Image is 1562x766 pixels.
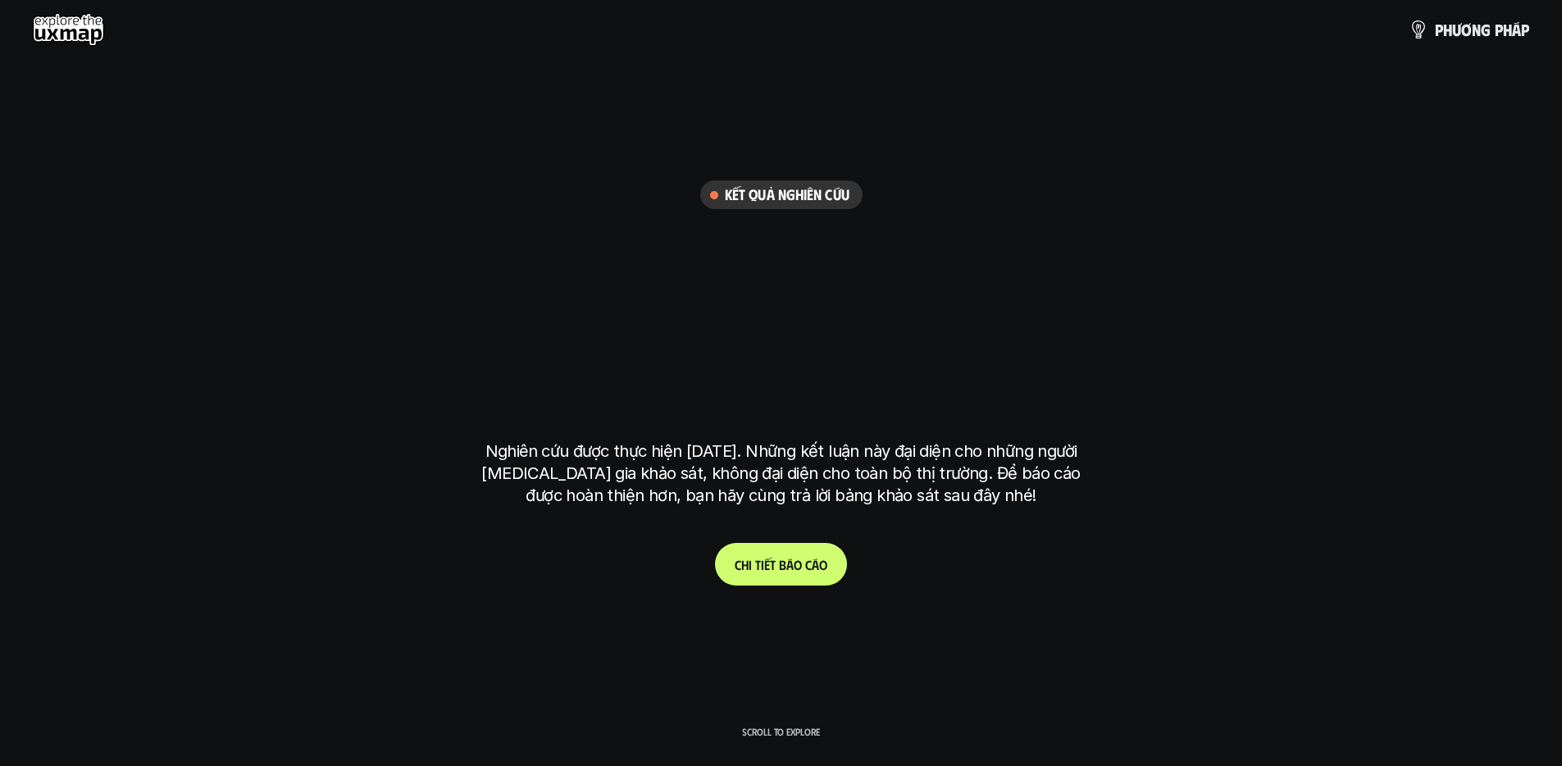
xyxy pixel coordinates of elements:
[812,557,819,572] span: á
[749,557,752,572] span: i
[1512,21,1521,39] span: á
[1409,13,1529,46] a: phươngpháp
[770,557,776,572] span: t
[742,726,820,737] p: Scroll to explore
[474,440,1089,507] p: Nghiên cứu được thực hiện [DATE]. Những kết luận này đại diện cho những người [MEDICAL_DATA] gia ...
[1481,21,1491,39] span: g
[489,355,1073,424] h1: tại [GEOGRAPHIC_DATA]
[794,557,802,572] span: o
[1472,21,1481,39] span: n
[1452,21,1461,39] span: ư
[1435,21,1443,39] span: p
[761,557,764,572] span: i
[715,543,847,586] a: Chitiếtbáocáo
[805,557,812,572] span: c
[764,557,770,572] span: ế
[1503,21,1512,39] span: h
[786,557,794,572] span: á
[779,557,786,572] span: b
[1443,21,1452,39] span: h
[482,226,1081,294] h1: phạm vi công việc của
[735,557,741,572] span: C
[741,557,749,572] span: h
[819,557,827,572] span: o
[1521,21,1529,39] span: p
[755,557,761,572] span: t
[1461,21,1472,39] span: ơ
[1495,21,1503,39] span: p
[725,185,849,204] h6: Kết quả nghiên cứu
